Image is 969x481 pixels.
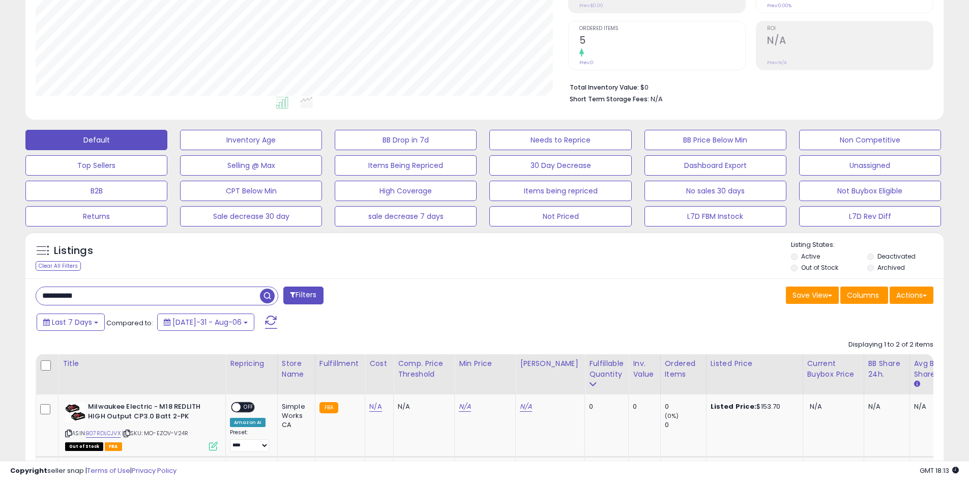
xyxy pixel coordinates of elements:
[25,130,167,150] button: Default
[157,314,254,331] button: [DATE]-31 - Aug-06
[122,429,188,437] span: | SKU: MO-EZOV-V24R
[665,420,706,430] div: 0
[65,402,218,449] div: ASIN:
[807,358,860,380] div: Current Buybox Price
[52,317,92,327] span: Last 7 Days
[369,358,389,369] div: Cost
[180,130,322,150] button: Inventory Age
[840,287,888,304] button: Columns
[711,358,799,369] div: Listed Price
[914,402,948,411] div: N/A
[579,3,603,9] small: Prev: $0.00
[847,290,879,300] span: Columns
[63,358,221,369] div: Title
[868,358,905,380] div: BB Share 24h.
[180,181,322,201] button: CPT Below Min
[25,181,167,201] button: B2B
[319,358,361,369] div: Fulfillment
[570,80,926,93] li: $0
[570,95,649,103] b: Short Term Storage Fees:
[282,358,311,380] div: Store Name
[230,418,266,427] div: Amazon AI
[920,466,959,475] span: 2025-08-14 18:13 GMT
[799,155,941,176] button: Unassigned
[799,181,941,201] button: Not Buybox Eligible
[579,35,745,48] h2: 5
[868,402,902,411] div: N/A
[810,402,822,411] span: N/A
[579,26,745,32] span: Ordered Items
[283,287,323,304] button: Filters
[37,314,105,331] button: Last 7 Days
[335,155,477,176] button: Items Being Repriced
[767,3,791,9] small: Prev: 0.00%
[65,442,103,451] span: All listings that are currently out of stock and unavailable for purchase on Amazon
[520,358,580,369] div: [PERSON_NAME]
[489,181,631,201] button: Items being repriced
[914,358,951,380] div: Avg BB Share
[520,402,532,412] a: N/A
[711,402,757,411] b: Listed Price:
[106,318,153,328] span: Compared to:
[335,181,477,201] button: High Coverage
[335,206,477,227] button: sale decrease 7 days
[241,403,257,412] span: OFF
[86,429,121,438] a: B07RDLCJVX
[489,130,631,150] button: Needs to Reprice
[914,380,920,389] small: Avg BB Share.
[644,181,786,201] button: No sales 30 days
[132,466,177,475] a: Privacy Policy
[579,60,594,66] small: Prev: 0
[890,287,933,304] button: Actions
[651,94,663,104] span: N/A
[767,60,787,66] small: Prev: N/A
[801,252,820,261] label: Active
[791,240,944,250] p: Listing States:
[665,358,702,380] div: Ordered Items
[786,287,839,304] button: Save View
[88,402,212,423] b: Milwaukee Electric - M18 REDLITH HIGH Output CP3.0 Batt 2-PK
[398,402,447,411] div: N/A
[848,340,933,350] div: Displaying 1 to 2 of 2 items
[230,429,270,452] div: Preset:
[799,130,941,150] button: Non Competitive
[87,466,130,475] a: Terms of Use
[665,402,706,411] div: 0
[398,358,450,380] div: Comp. Price Threshold
[335,130,477,150] button: BB Drop in 7d
[54,244,93,258] h5: Listings
[65,402,85,421] img: 41PL3R0lwbL._SL40_.jpg
[25,206,167,227] button: Returns
[644,130,786,150] button: BB Price Below Min
[570,83,639,92] b: Total Inventory Value:
[589,402,621,411] div: 0
[877,252,916,261] label: Deactivated
[489,206,631,227] button: Not Priced
[489,155,631,176] button: 30 Day Decrease
[105,442,122,451] span: FBA
[459,358,511,369] div: Min Price
[369,402,381,412] a: N/A
[644,155,786,176] button: Dashboard Export
[180,206,322,227] button: Sale decrease 30 day
[799,206,941,227] button: L7D Rev Diff
[10,466,177,476] div: seller snap | |
[665,412,679,420] small: (0%)
[633,358,656,380] div: Inv. value
[319,402,338,413] small: FBA
[633,402,652,411] div: 0
[801,263,838,272] label: Out of Stock
[877,263,905,272] label: Archived
[644,206,786,227] button: L7D FBM Instock
[180,155,322,176] button: Selling @ Max
[36,261,81,271] div: Clear All Filters
[711,402,795,411] div: $153.70
[172,317,242,327] span: [DATE]-31 - Aug-06
[589,358,624,380] div: Fulfillable Quantity
[230,358,273,369] div: Repricing
[25,155,167,176] button: Top Sellers
[10,466,47,475] strong: Copyright
[459,402,471,412] a: N/A
[767,26,933,32] span: ROI
[282,402,307,430] div: Simple Works CA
